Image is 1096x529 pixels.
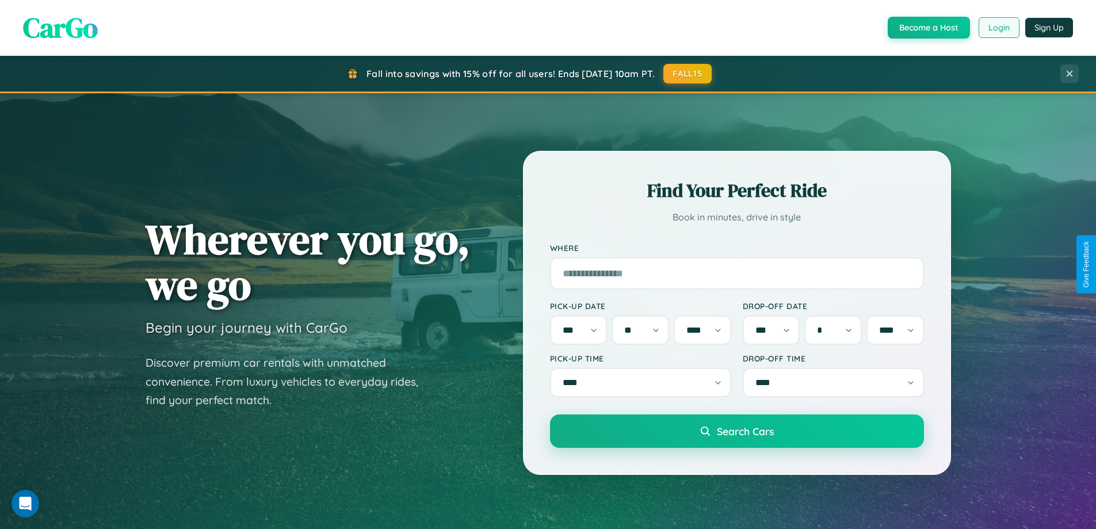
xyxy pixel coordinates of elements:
label: Where [550,243,924,253]
div: Give Feedback [1082,241,1090,288]
iframe: Intercom live chat [12,490,39,517]
span: Search Cars [717,425,774,437]
button: Login [979,17,1019,38]
button: FALL15 [663,64,712,83]
button: Become a Host [888,17,970,39]
span: Fall into savings with 15% off for all users! Ends [DATE] 10am PT. [366,68,655,79]
label: Drop-off Time [743,353,924,363]
p: Discover premium car rentals with unmatched convenience. From luxury vehicles to everyday rides, ... [146,353,433,410]
label: Pick-up Time [550,353,731,363]
button: Sign Up [1025,18,1073,37]
button: Search Cars [550,414,924,448]
p: Book in minutes, drive in style [550,209,924,226]
label: Pick-up Date [550,301,731,311]
h2: Find Your Perfect Ride [550,178,924,203]
label: Drop-off Date [743,301,924,311]
span: CarGo [23,9,98,47]
h1: Wherever you go, we go [146,216,470,307]
h3: Begin your journey with CarGo [146,319,347,336]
